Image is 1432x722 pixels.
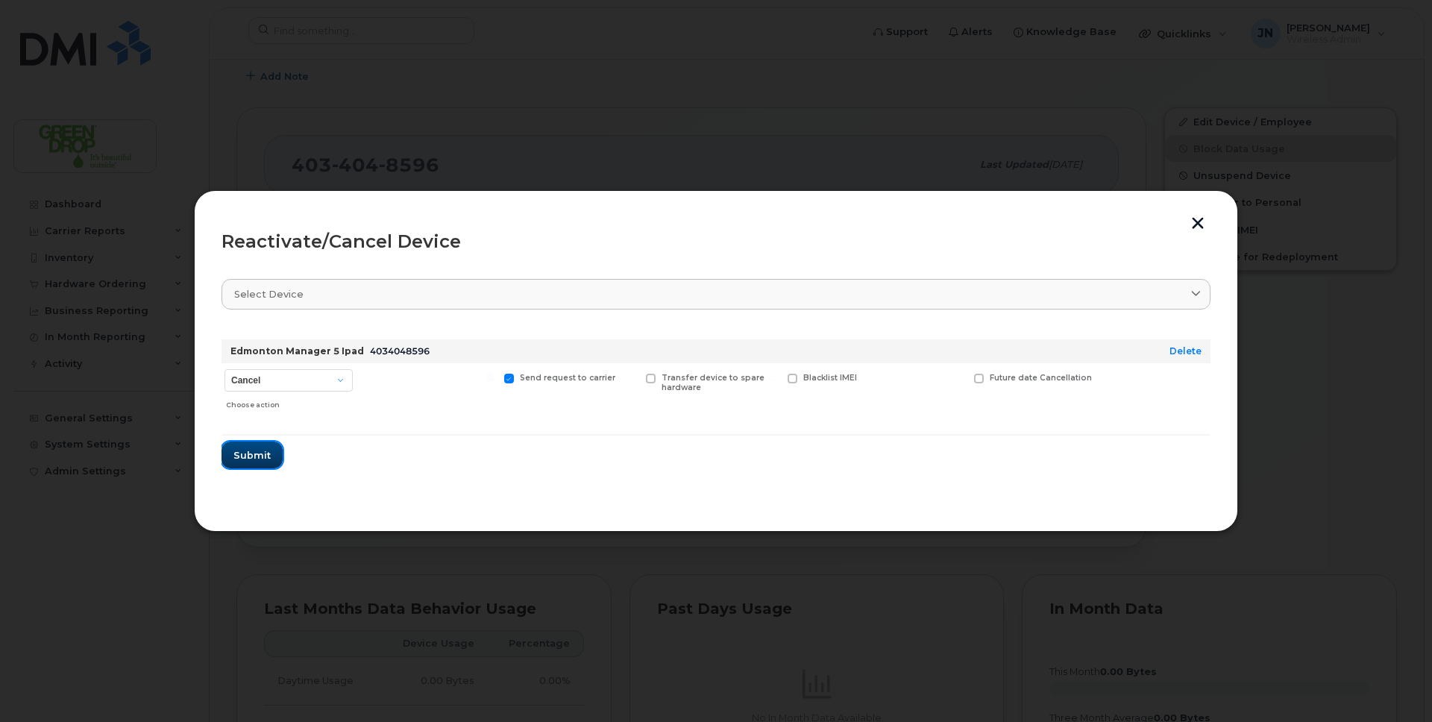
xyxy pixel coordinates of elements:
input: Transfer device to spare hardware [628,374,635,381]
span: Blacklist IMEI [803,373,857,383]
button: Submit [222,442,283,468]
a: Delete [1169,345,1202,357]
div: Choose action [226,393,353,411]
span: Transfer device to spare hardware [662,373,764,392]
span: Send request to carrier [520,373,615,383]
input: Send request to carrier [486,374,494,381]
span: Submit [233,448,271,462]
strong: Edmonton Manager 5 Ipad [230,345,364,357]
span: Future date Cancellation [990,373,1092,383]
input: Future date Cancellation [956,374,964,381]
a: Select device [222,279,1210,310]
div: Reactivate/Cancel Device [222,233,1210,251]
span: 4034048596 [370,345,430,357]
span: Select device [234,287,304,301]
input: Blacklist IMEI [770,374,777,381]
